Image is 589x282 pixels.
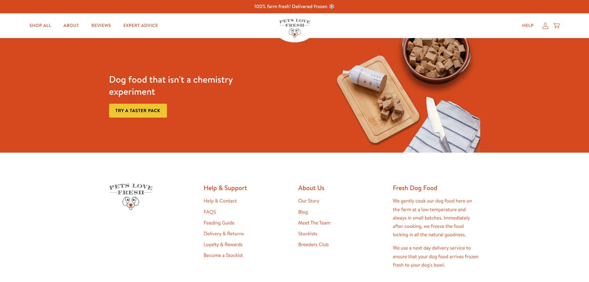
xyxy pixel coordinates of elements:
a: Loyalty & Rewards [204,241,243,248]
a: Try a taster pack [109,104,167,118]
a: Help [517,20,539,32]
a: About [58,20,84,32]
a: Delivery & Returns [204,230,244,237]
a: Feeding Guide [204,219,235,226]
p: We use a next day delivery service to ensure that your dog food arrives frozen fresh to your dog'... [393,244,480,269]
a: Shop All [24,20,56,32]
a: Stockists [298,230,318,237]
img: Fussy [328,38,480,153]
a: FAQS [204,209,216,215]
a: Our Story [298,197,320,204]
img: Pets Love Fresh [279,19,310,38]
a: Reviews [87,20,116,32]
h3: Dog food that isn't a chemistry experiment [109,73,261,98]
a: Meet The Team [298,219,331,226]
a: Help & Contact [204,197,237,204]
p: We gently cook our dog food here on the farm at a low temperature and always in small batches. Im... [393,197,480,239]
h2: Help & Support [204,184,291,192]
a: Expert Advice [118,20,163,32]
a: Become a Stockist [204,252,243,259]
a: Blog [298,209,308,215]
h2: Fresh Dog Food [393,184,480,192]
h2: About Us [298,184,386,192]
img: Pets Love Fresh [109,184,152,210]
a: Breeders Club [298,241,329,248]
